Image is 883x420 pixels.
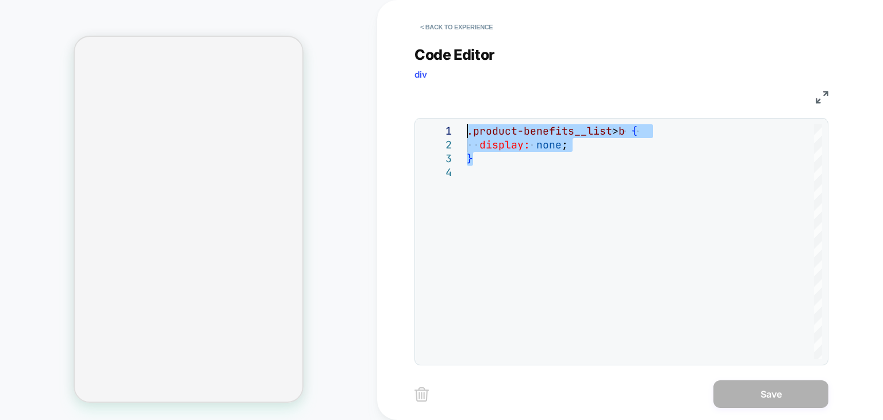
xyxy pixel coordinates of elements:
span: div [414,69,427,80]
span: Code Editor [414,46,495,63]
button: Save [713,380,828,408]
span: b [619,124,625,138]
img: delete [414,387,429,402]
span: > [612,124,619,138]
div: 4 [421,166,452,180]
span: { [631,124,638,138]
span: display: [479,138,530,151]
div: 2 [421,138,452,152]
button: < Back to experience [414,18,498,36]
span: .product-benefits__list [467,124,612,138]
div: 3 [421,152,452,166]
span: none [536,138,562,151]
span: } [467,152,473,165]
img: fullscreen [816,91,828,104]
span: ; [562,138,568,151]
div: 1 [421,124,452,138]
